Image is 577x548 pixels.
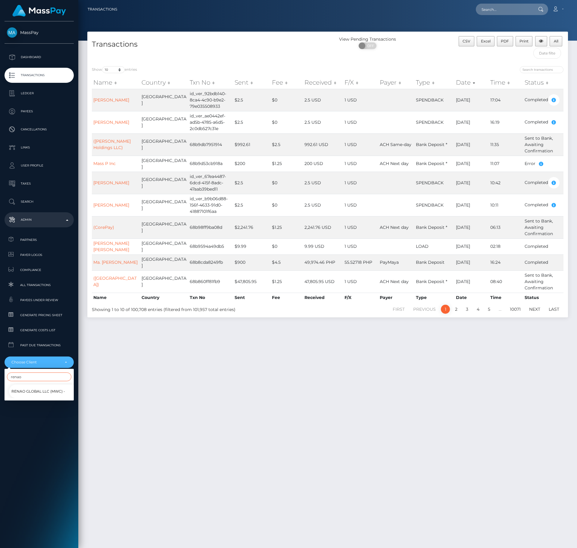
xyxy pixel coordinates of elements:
[343,293,378,302] th: F/X
[140,89,188,111] td: [GEOGRAPHIC_DATA]
[188,293,233,302] th: Txn No
[545,305,563,314] a: Last
[378,76,414,89] th: Payer: activate to sort column ascending
[7,179,71,188] p: Taxes
[535,36,547,46] button: Column visibility
[93,161,116,166] a: Mass P Inc
[452,305,461,314] a: 2
[523,216,563,238] td: Sent to Bank, Awaiting Confirmation
[93,139,131,150] a: ([PERSON_NAME] Holdings LLC)
[489,293,523,302] th: Time
[140,238,188,254] td: [GEOGRAPHIC_DATA]
[188,194,233,216] td: id_ver_b9b06d88-156f-4633-91d0-41887101f6aa
[7,53,71,62] p: Dashboard
[414,76,454,89] th: Type: activate to sort column ascending
[523,238,563,254] td: Completed
[7,197,71,206] p: Search
[7,342,71,349] span: Past Due Transactions
[140,216,188,238] td: [GEOGRAPHIC_DATA]
[489,194,523,216] td: 10:11
[5,248,74,261] a: Payer Logos
[380,161,409,166] span: ACH Next day
[454,172,488,194] td: [DATE]
[5,176,74,191] a: Taxes
[92,304,283,313] div: Showing 1 to 10 of 100,708 entries (filtered from 101,957 total entries)
[188,254,233,270] td: 68b8cda8249fb
[489,238,523,254] td: 02:18
[343,156,378,172] td: 1 USD
[92,66,137,73] label: Show entries
[233,293,271,302] th: Sent
[140,133,188,156] td: [GEOGRAPHIC_DATA]
[233,270,271,293] td: $47,805.95
[343,194,378,216] td: 1 USD
[7,89,71,98] p: Ledger
[7,372,71,381] input: Search
[92,293,140,302] th: Name
[380,225,409,230] span: ACH Next day
[523,133,563,156] td: Sent to Bank, Awaiting Confirmation
[303,194,343,216] td: 2.5 USD
[5,194,74,209] a: Search
[378,293,414,302] th: Payer
[7,161,71,170] p: User Profile
[233,216,271,238] td: $2,241.76
[303,293,343,302] th: Received
[454,270,488,293] td: [DATE]
[88,3,117,16] a: Transactions
[343,216,378,238] td: 1 USD
[343,133,378,156] td: 1 USD
[454,216,488,238] td: [DATE]
[93,276,137,287] a: ([GEOGRAPHIC_DATA])
[481,39,491,43] span: Excel
[414,194,454,216] td: SPENDBACK
[92,39,323,50] h4: Transactions
[233,172,271,194] td: $2.5
[476,4,532,15] input: Search...
[328,36,408,42] div: View Pending Transactions
[5,309,74,322] a: Generate Pricing Sheet
[523,111,563,133] td: Completed
[454,156,488,172] td: [DATE]
[477,36,494,46] button: Excel
[303,156,343,172] td: 200 USD
[7,282,71,288] span: All Transactions
[270,133,303,156] td: $2.5
[7,236,71,243] span: Partners
[93,180,129,185] a: [PERSON_NAME]
[489,216,523,238] td: 06:13
[5,122,74,137] a: Cancellations
[7,125,71,134] p: Cancellations
[7,71,71,80] p: Transactions
[303,172,343,194] td: 2.5 USD
[343,270,378,293] td: 1 USD
[523,89,563,111] td: Completed
[454,293,488,302] th: Date
[5,158,74,173] a: User Profile
[7,327,71,334] span: Generate Costs List
[93,120,129,125] a: [PERSON_NAME]
[93,97,129,103] a: [PERSON_NAME]
[5,68,74,83] a: Transactions
[140,76,188,89] th: Country: activate to sort column ascending
[343,76,378,89] th: F/X: activate to sort column ascending
[5,263,74,276] a: Compliance
[270,293,303,302] th: Fee
[188,89,233,111] td: id_ver_92bdb140-8ca4-4c90-b9e2-79e035508933
[441,305,450,314] a: 1
[414,133,454,156] td: Bank Deposit *
[343,254,378,270] td: 55.52718 PHP
[550,36,562,46] button: All
[7,215,71,224] p: Admin
[270,194,303,216] td: $0
[507,305,524,314] a: 10071
[554,39,558,43] span: All
[343,111,378,133] td: 1 USD
[380,260,399,265] span: PayMaya
[270,216,303,238] td: $1.25
[5,140,74,155] a: Links
[93,260,138,265] a: Ma. [PERSON_NAME]
[270,89,303,111] td: $0
[454,76,488,89] th: Date: activate to sort column ascending
[303,254,343,270] td: 49,974.46 PHP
